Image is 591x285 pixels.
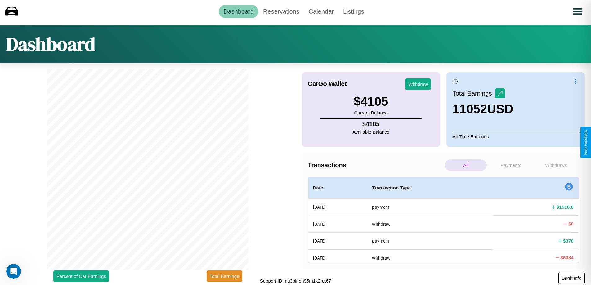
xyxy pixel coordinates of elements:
[53,270,109,282] button: Percent of Car Earnings
[367,199,493,216] th: payment
[561,254,574,261] h4: $ 6084
[535,159,577,171] p: Withdraws
[490,159,532,171] p: Payments
[308,233,367,249] th: [DATE]
[6,264,21,279] iframe: Intercom live chat
[308,199,367,216] th: [DATE]
[568,220,574,227] h4: $ 0
[367,249,493,266] th: withdraw
[354,95,388,109] h3: $ 4105
[258,5,304,18] a: Reservations
[6,31,95,57] h1: Dashboard
[453,102,513,116] h3: 11052 USD
[352,121,389,128] h4: $ 4105
[313,184,362,192] h4: Date
[372,184,488,192] h4: Transaction Type
[367,233,493,249] th: payment
[367,216,493,232] th: withdraw
[308,249,367,266] th: [DATE]
[453,132,579,141] p: All Time Earnings
[338,5,369,18] a: Listings
[308,216,367,232] th: [DATE]
[352,128,389,136] p: Available Balance
[354,109,388,117] p: Current Balance
[584,130,588,155] div: Give Feedback
[219,5,258,18] a: Dashboard
[558,272,585,284] button: Bank Info
[453,88,495,99] p: Total Earnings
[260,277,331,285] p: Support ID: mg3blnon95m1k2rqt67
[405,78,431,90] button: Withdraw
[557,204,574,210] h4: $ 1518.8
[207,270,242,282] button: Total Earnings
[445,159,487,171] p: All
[308,80,347,87] h4: CarGo Wallet
[563,238,574,244] h4: $ 370
[569,3,586,20] button: Open menu
[308,162,443,169] h4: Transactions
[304,5,338,18] a: Calendar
